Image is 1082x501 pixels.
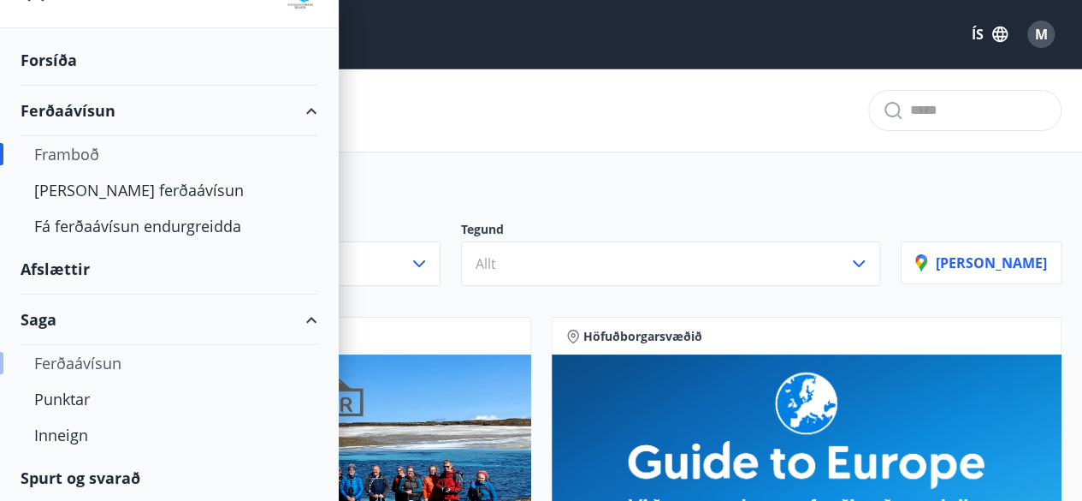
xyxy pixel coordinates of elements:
[21,86,317,136] div: Ferðaávísun
[915,253,1047,272] p: [PERSON_NAME]
[461,221,881,242] p: Tegund
[901,242,1061,284] button: [PERSON_NAME]
[21,35,317,86] div: Forsíða
[34,417,304,453] div: Inneign
[583,328,702,345] span: Höfuðborgarsvæðið
[476,254,496,273] span: Allt
[34,136,304,172] div: Framboð
[1035,25,1048,44] span: M
[962,19,1017,50] button: ÍS
[34,345,304,381] div: Ferðaávísun
[21,244,317,295] div: Afslættir
[34,381,304,417] div: Punktar
[461,242,881,286] button: Allt
[21,295,317,345] div: Saga
[1020,14,1061,55] button: M
[34,172,304,208] div: [PERSON_NAME] ferðaávísun
[34,208,304,244] div: Fá ferðaávísun endurgreidda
